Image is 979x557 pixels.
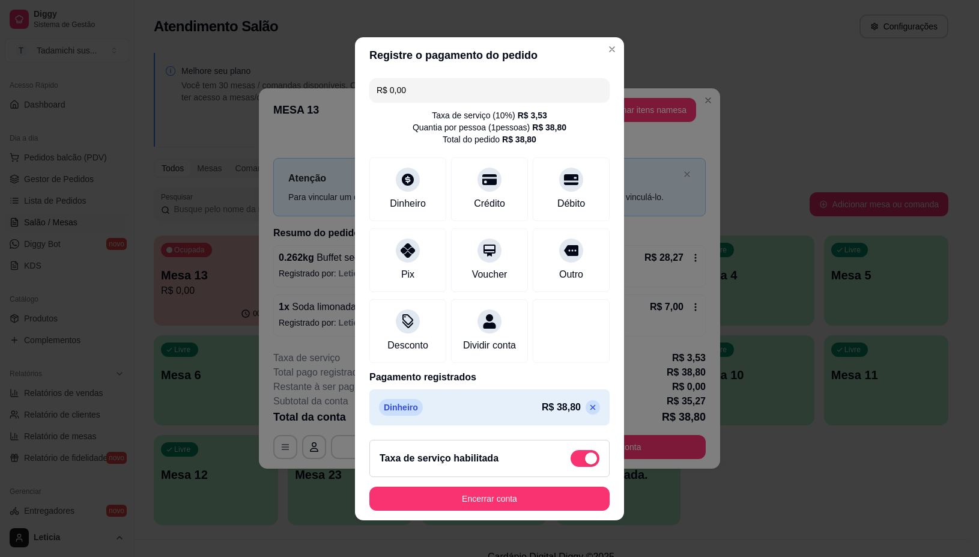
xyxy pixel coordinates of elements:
[518,109,547,121] div: R$ 3,53
[557,196,585,211] div: Débito
[474,196,505,211] div: Crédito
[387,338,428,353] div: Desconto
[559,267,583,282] div: Outro
[369,487,610,511] button: Encerrar conta
[602,40,622,59] button: Close
[379,399,423,416] p: Dinheiro
[413,121,566,133] div: Quantia por pessoa ( 1 pessoas)
[443,133,536,145] div: Total do pedido
[401,267,414,282] div: Pix
[502,133,536,145] div: R$ 38,80
[369,370,610,385] p: Pagamento registrados
[380,451,499,466] h2: Taxa de serviço habilitada
[355,37,624,73] header: Registre o pagamento do pedido
[542,400,581,415] p: R$ 38,80
[532,121,566,133] div: R$ 38,80
[472,267,508,282] div: Voucher
[377,78,602,102] input: Ex.: hambúrguer de cordeiro
[432,109,547,121] div: Taxa de serviço ( 10 %)
[463,338,516,353] div: Dividir conta
[390,196,426,211] div: Dinheiro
